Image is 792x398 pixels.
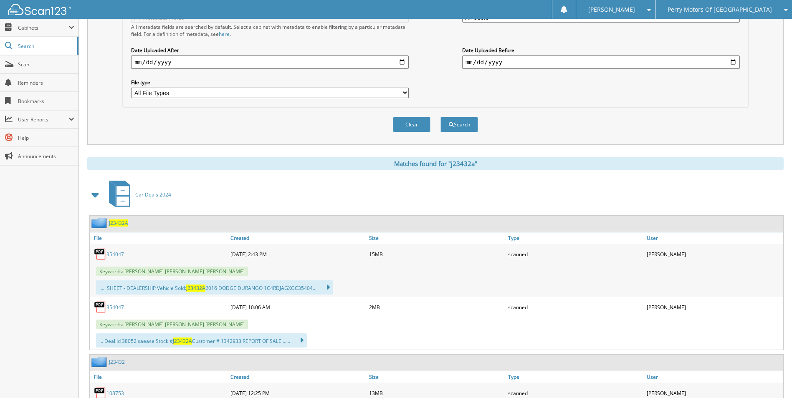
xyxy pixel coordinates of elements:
div: scanned [506,299,645,315]
div: All metadata fields are searched by default. Select a cabinet with metadata to enable filtering b... [131,23,409,38]
span: Keywords: [PERSON_NAME] [PERSON_NAME] [PERSON_NAME] [96,320,248,329]
img: PDF.png [94,248,106,260]
button: Search [440,117,478,132]
a: Size [367,232,506,244]
div: ... Deal Id 38052 saease Stock # Customer # 1342933 REPORT OF SALE ...... [96,333,307,348]
a: J23432 [109,358,125,365]
div: [DATE] 2:43 PM [228,246,367,262]
a: 108753 [106,390,124,397]
span: J23432A [173,338,192,345]
span: Car Deals 2024 [135,191,171,198]
div: scanned [506,246,645,262]
button: Clear [393,117,430,132]
a: User [645,232,783,244]
span: Perry Motors Of [GEOGRAPHIC_DATA] [668,7,772,12]
div: Matches found for "j23432a" [87,157,784,170]
label: File type [131,79,409,86]
div: 2MB [367,299,506,315]
span: Scan [18,61,74,68]
a: File [90,232,228,244]
label: Date Uploaded After [131,47,409,54]
span: [PERSON_NAME] [588,7,635,12]
img: folder2.png [91,218,109,228]
span: Reminders [18,79,74,86]
iframe: Chat Widget [750,358,792,398]
a: File [90,371,228,383]
a: Created [228,232,367,244]
a: 354047 [106,251,124,258]
a: Created [228,371,367,383]
a: here [219,30,230,38]
div: [PERSON_NAME] [645,299,783,315]
a: Size [367,371,506,383]
span: User Reports [18,116,68,123]
span: Search [18,43,73,50]
span: J23432A [186,285,205,292]
a: 354047 [106,304,124,311]
input: start [131,55,409,69]
label: Date Uploaded Before [462,47,740,54]
img: scan123-logo-white.svg [8,4,71,15]
div: 15MB [367,246,506,262]
a: Car Deals 2024 [104,178,171,211]
div: [PERSON_NAME] [645,246,783,262]
input: end [462,55,740,69]
div: ..... SHEET - DEALERSHIP Vehicle Sold: 2016 DODGE DURANGO 1C4RDJAGXGC35404... [96,280,333,295]
span: Keywords: [PERSON_NAME] [PERSON_NAME] [PERSON_NAME] [96,267,248,276]
a: Type [506,232,645,244]
a: J23432A [109,219,128,227]
a: User [645,371,783,383]
img: folder2.png [91,357,109,367]
a: Type [506,371,645,383]
span: Bookmarks [18,98,74,105]
div: [DATE] 10:06 AM [228,299,367,315]
span: Cabinets [18,24,68,31]
img: PDF.png [94,301,106,313]
span: Help [18,134,74,141]
span: Announcements [18,153,74,160]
